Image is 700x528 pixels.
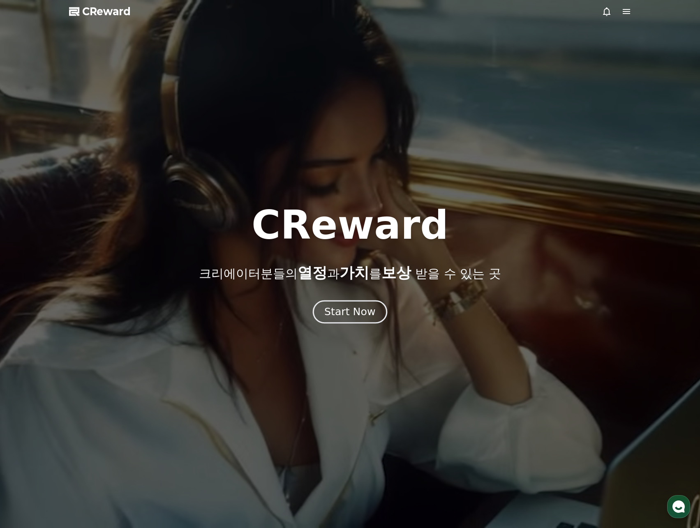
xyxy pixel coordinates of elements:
[26,273,31,279] span: 홈
[199,265,501,281] p: 크리에이터분들의 과 를 받을 수 있는 곳
[340,264,369,281] span: 가치
[54,261,106,281] a: 대화
[2,261,54,281] a: 홈
[106,261,158,281] a: 설정
[324,305,375,319] div: Start Now
[75,273,85,280] span: 대화
[314,309,386,317] a: Start Now
[127,273,137,279] span: 설정
[298,264,327,281] span: 열정
[313,300,387,323] button: Start Now
[69,5,131,18] a: CReward
[252,205,448,245] h1: CReward
[381,264,411,281] span: 보상
[82,5,131,18] span: CReward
